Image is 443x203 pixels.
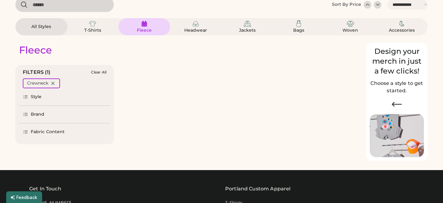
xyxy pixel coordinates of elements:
div: Headwear [182,27,210,34]
h2: Choose a style to get started. [370,80,424,94]
div: All Styles [27,24,55,30]
div: Jackets [233,27,261,34]
img: Headwear Icon [192,20,199,27]
div: Crewneck [27,80,48,86]
img: Accessories Icon [398,20,405,27]
div: Woven [337,27,364,34]
div: Accessories [388,27,416,34]
div: T-Shirts [79,27,106,34]
div: Fleece [130,27,158,34]
div: Fleece [19,44,52,56]
img: Woven Icon [347,20,354,27]
div: Get In Touch [29,185,61,193]
img: Jackets Icon [244,20,251,27]
a: Portland Custom Apparel [225,185,290,193]
img: T-Shirts Icon [89,20,96,27]
img: Fleece Icon [141,20,148,27]
div: Bags [285,27,313,34]
img: Bags Icon [295,20,302,27]
div: Style [31,94,42,100]
div: Brand [31,111,45,117]
img: Image of Lisa Congdon Eye Print on T-Shirt and Hat [370,114,424,157]
div: Clear All [91,70,106,74]
div: Design your merch in just a few clicks! [370,46,424,76]
div: Fabric Content [31,129,65,135]
div: FILTERS (1) [23,69,51,76]
div: Sort By Price [332,2,361,8]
